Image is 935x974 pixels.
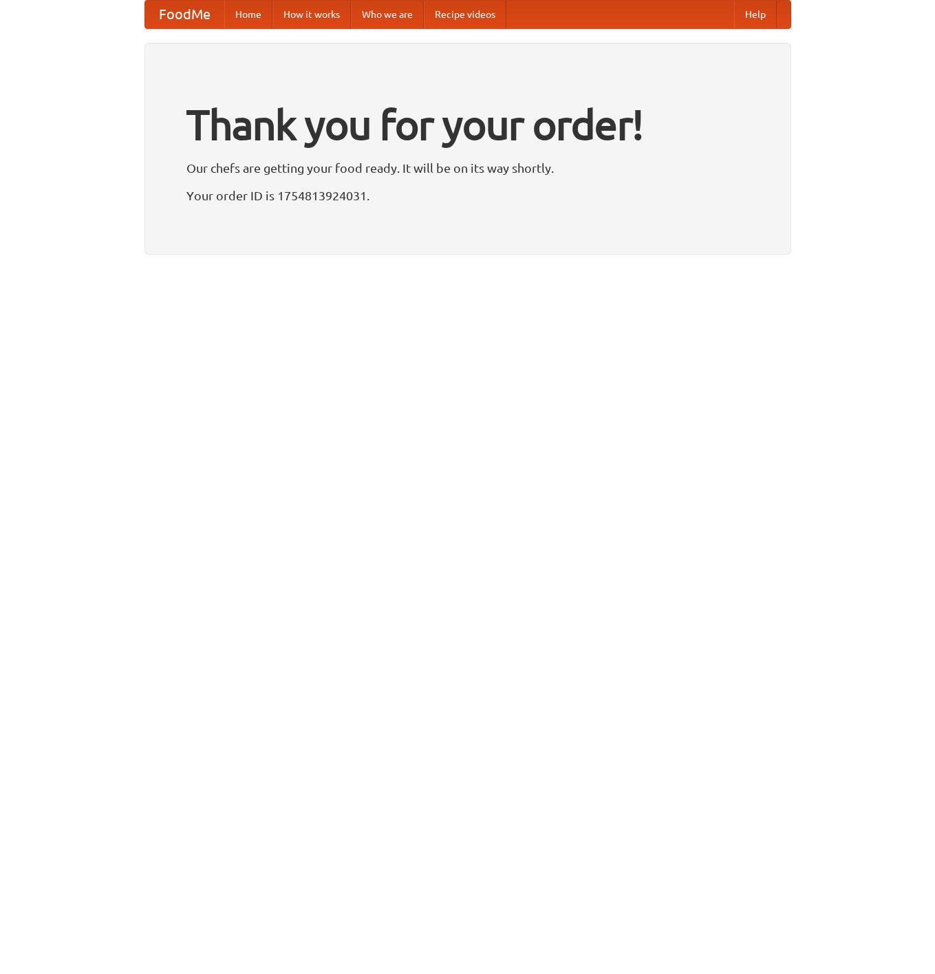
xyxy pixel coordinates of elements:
a: How it works [272,1,351,28]
p: Your order ID is 1754813924031. [186,185,749,206]
h1: Thank you for your order! [186,92,749,158]
a: Who we are [351,1,424,28]
a: Help [734,1,777,28]
a: Home [224,1,272,28]
p: Our chefs are getting your food ready. It will be on its way shortly. [186,158,749,178]
a: Recipe videos [424,1,506,28]
a: FoodMe [145,1,224,28]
